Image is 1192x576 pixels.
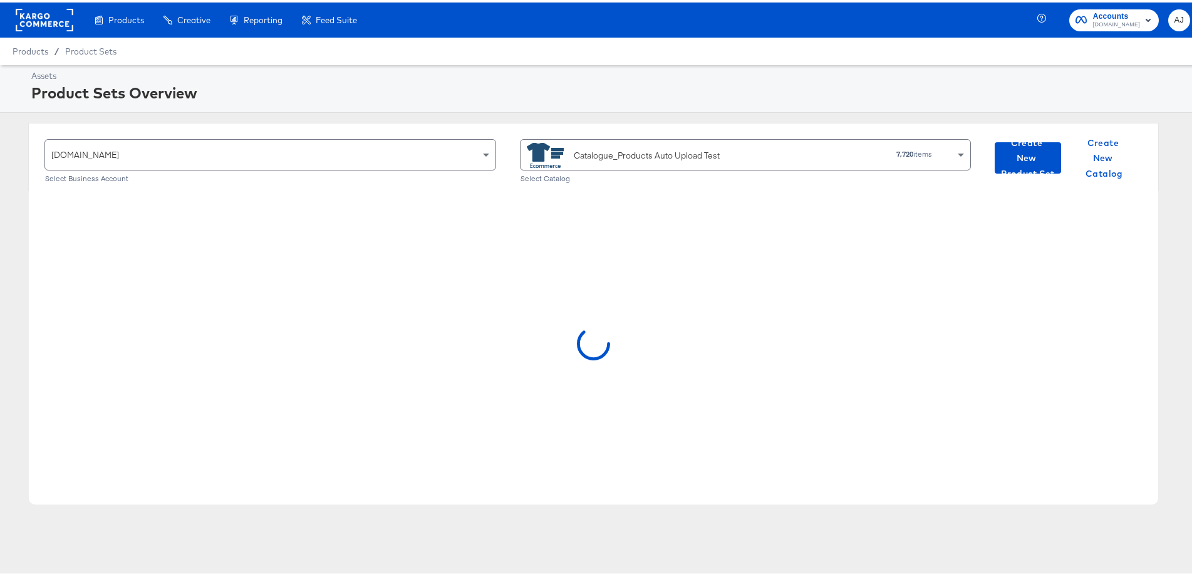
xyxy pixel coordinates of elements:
[244,13,282,23] span: Reporting
[812,147,933,156] div: items
[1000,133,1056,179] span: Create New Product Set
[48,44,65,54] span: /
[31,80,1187,101] div: Product Sets Overview
[1173,11,1185,25] span: AJ
[1069,7,1159,29] button: Accounts[DOMAIN_NAME]
[51,147,119,158] span: [DOMAIN_NAME]
[44,172,496,181] div: Select Business Account
[108,13,144,23] span: Products
[1093,18,1140,28] span: [DOMAIN_NAME]
[1093,8,1140,21] span: Accounts
[1168,7,1190,29] button: AJ
[13,44,48,54] span: Products
[1076,133,1132,179] span: Create New Catalog
[896,147,913,156] strong: 7,720
[995,140,1061,171] button: Create New Product Set
[31,68,1187,80] div: Assets
[316,13,357,23] span: Feed Suite
[1071,140,1138,171] button: Create New Catalog
[574,147,720,160] div: Catalogue_Products Auto Upload Test
[520,172,972,181] div: Select Catalog
[65,44,117,54] a: Product Sets
[177,13,210,23] span: Creative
